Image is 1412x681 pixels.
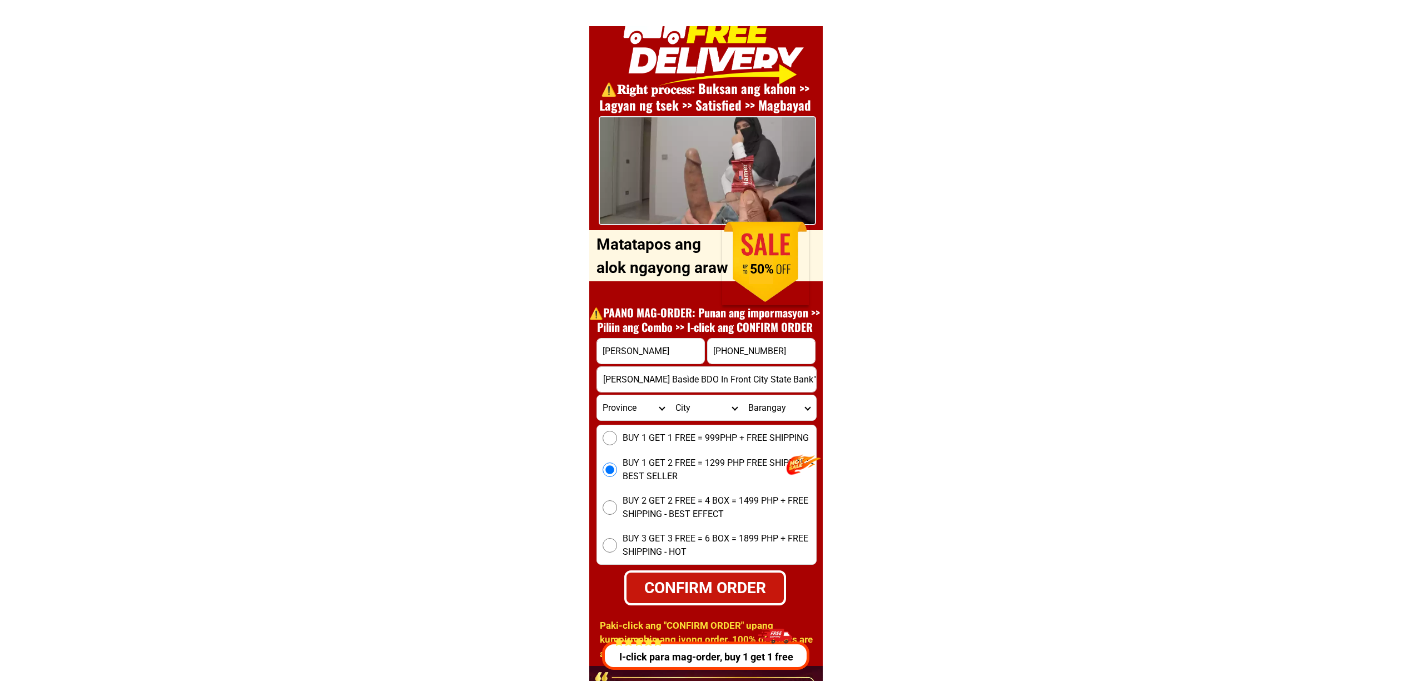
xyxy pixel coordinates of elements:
input: Input phone_number [708,339,815,364]
input: Input address [597,367,816,392]
h1: 50% [734,262,790,277]
h1: ⚠️️PAANO MAG-ORDER: Punan ang impormasyon >> Piliin ang Combo >> I-click ang CONFIRM ORDER [584,305,826,334]
span: BUY 1 GET 2 FREE = 1299 PHP FREE SHIPPING - BEST SELLER [623,456,816,483]
span: BUY 1 GET 1 FREE = 999PHP + FREE SHIPPING [623,431,809,445]
h1: Paki-click ang "CONFIRM ORDER" upang kumpirmahin ang iyong order. 100% of orders are anonymous an... [600,619,819,675]
input: BUY 1 GET 2 FREE = 1299 PHP FREE SHIPPING - BEST SELLER [603,463,617,477]
h1: ⚠️️𝐑𝐢𝐠𝐡𝐭 𝐩𝐫𝐨𝐜𝐞𝐬𝐬: Buksan ang kahon >> Lagyan ng tsek >> Satisfied >> Magbayad [584,81,826,114]
p: I-click para mag-order, buy 1 get 1 free [602,649,814,664]
span: BUY 3 GET 3 FREE = 6 BOX = 1899 PHP + FREE SHIPPING - HOT [623,532,816,559]
select: Select province [597,395,670,420]
p: Matatapos ang alok ngayong araw [596,233,733,280]
input: BUY 3 GET 3 FREE = 6 BOX = 1899 PHP + FREE SHIPPING - HOT [603,538,617,553]
input: BUY 1 GET 1 FREE = 999PHP + FREE SHIPPING [603,431,617,445]
select: Select commune [743,395,816,420]
input: Input full_name [597,339,704,364]
select: Select district [670,395,743,420]
span: BUY 2 GET 2 FREE = 4 BOX = 1499 PHP + FREE SHIPPING - BEST EFFECT [623,494,816,521]
div: CONFIRM ORDER [621,575,789,600]
input: BUY 2 GET 2 FREE = 4 BOX = 1499 PHP + FREE SHIPPING - BEST EFFECT [603,500,617,515]
h1: ORDER DITO [628,224,803,272]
